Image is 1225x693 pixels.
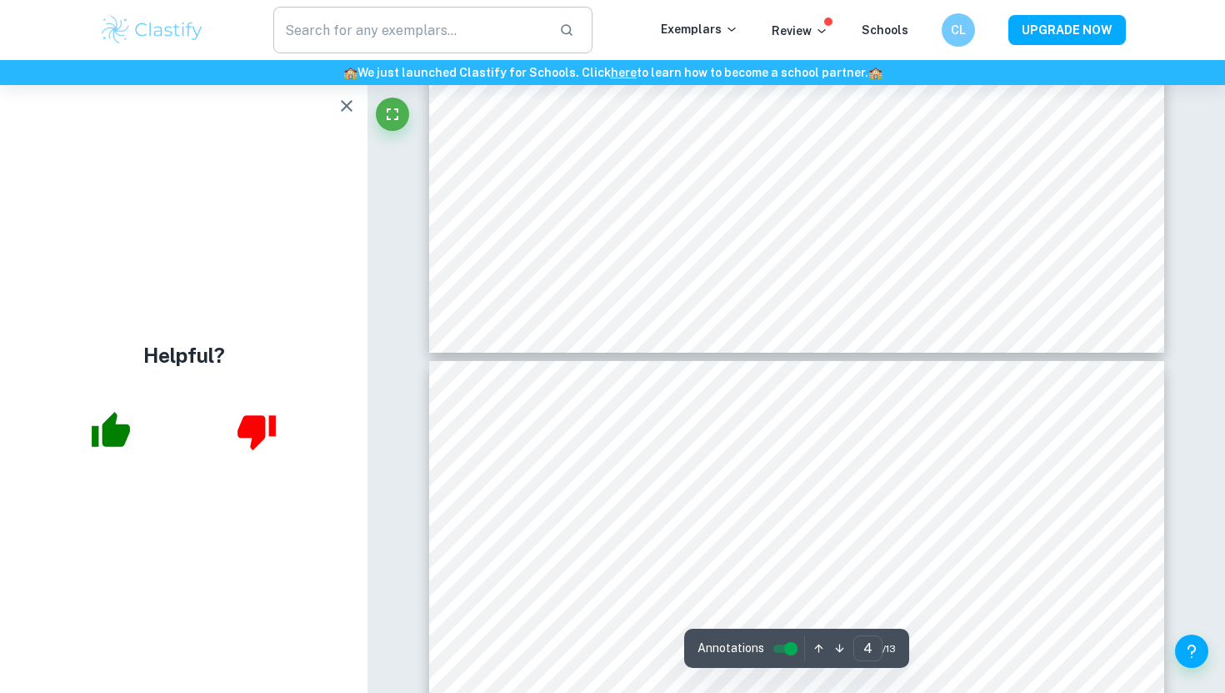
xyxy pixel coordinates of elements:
h6: We just launched Clastify for Schools. Click to learn how to become a school partner. [3,63,1222,82]
h4: Helpful? [143,340,225,370]
span: 🏫 [868,66,882,79]
button: Help and Feedback [1175,635,1208,668]
button: UPGRADE NOW [1008,15,1126,45]
input: Search for any exemplars... [273,7,546,53]
span: 🏫 [343,66,357,79]
button: Fullscreen [376,98,409,131]
h6: CL [949,21,968,39]
span: Annotations [697,640,764,657]
p: Exemplars [661,20,738,38]
a: Schools [862,23,908,37]
span: / 13 [882,641,896,656]
p: Review [772,22,828,40]
button: CL [942,13,975,47]
a: here [611,66,637,79]
img: Clastify logo [99,13,205,47]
